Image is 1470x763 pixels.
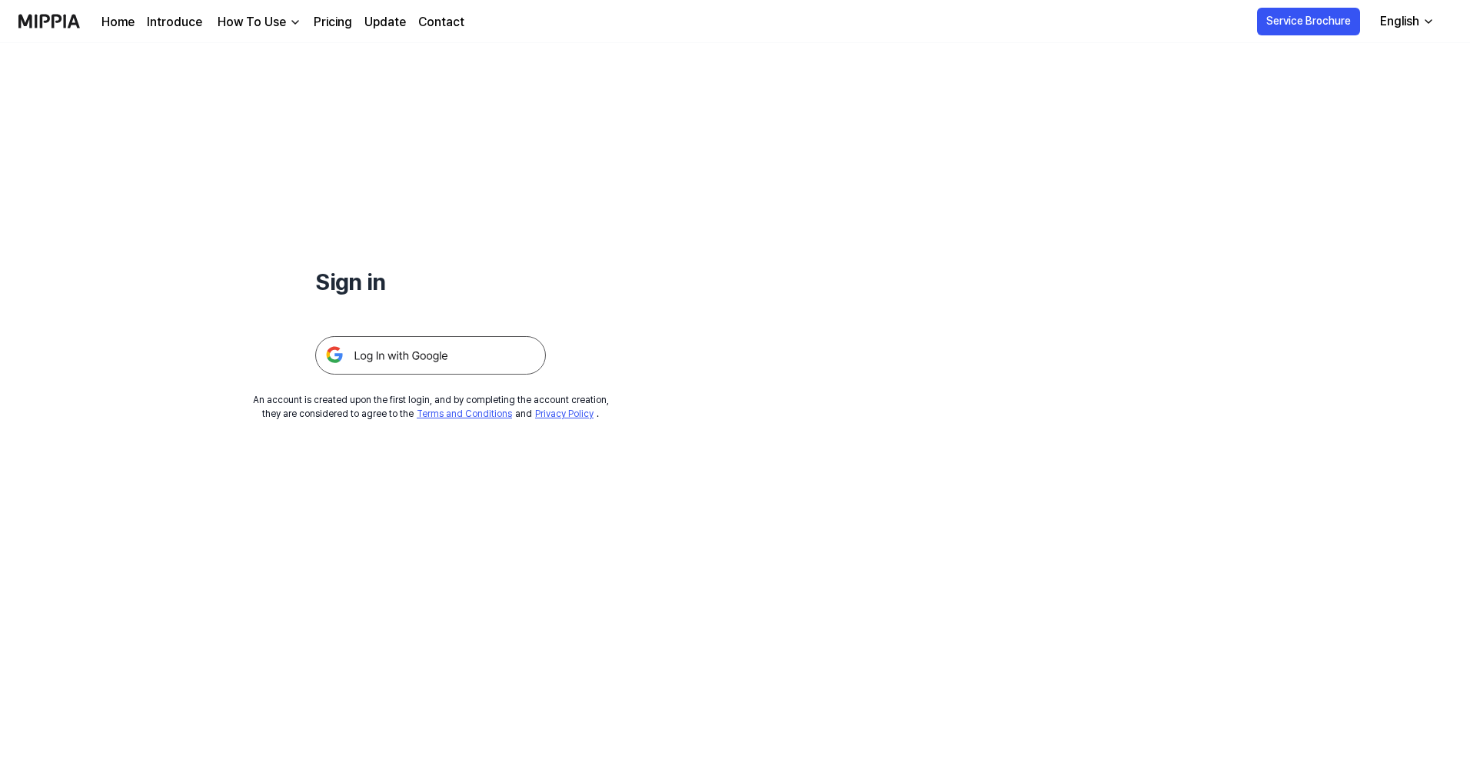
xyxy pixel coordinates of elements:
div: An account is created upon the first login, and by completing the account creation, they are cons... [253,393,609,421]
a: Update [364,13,406,32]
a: Home [101,13,135,32]
a: Introduce [147,13,202,32]
div: How To Use [215,13,289,32]
h1: Sign in [315,265,546,299]
img: 구글 로그인 버튼 [315,336,546,375]
a: Terms and Conditions [417,408,512,419]
a: Contact [418,13,464,32]
button: Service Brochure [1257,8,1360,35]
a: Privacy Policy [535,408,594,419]
div: English [1377,12,1422,31]
a: Pricing [314,13,352,32]
button: How To Use [215,13,301,32]
img: down [289,16,301,28]
button: English [1368,6,1444,37]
